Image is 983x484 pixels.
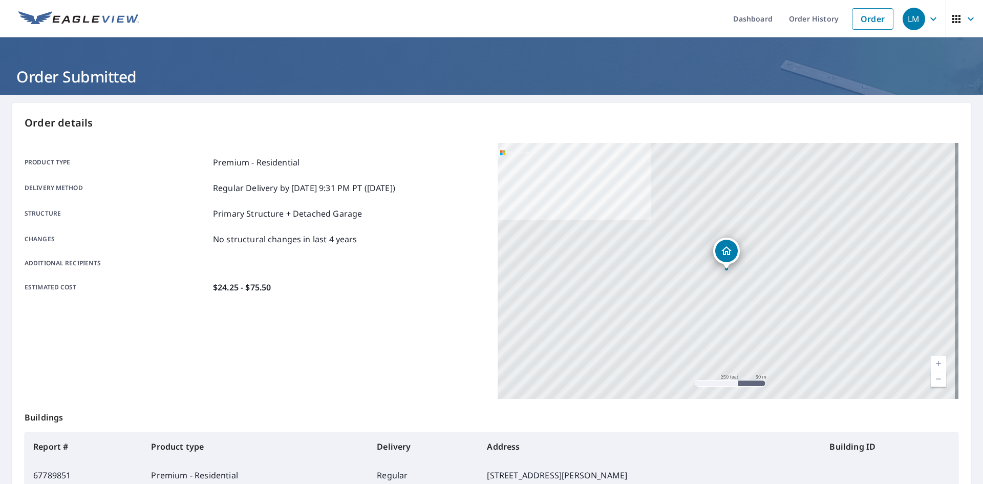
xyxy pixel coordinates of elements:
[25,432,143,461] th: Report #
[479,432,821,461] th: Address
[25,259,209,268] p: Additional recipients
[931,356,946,371] a: Current Level 17, Zoom In
[25,399,958,432] p: Buildings
[25,281,209,293] p: Estimated cost
[213,233,357,245] p: No structural changes in last 4 years
[25,115,958,131] p: Order details
[852,8,893,30] a: Order
[369,432,479,461] th: Delivery
[18,11,139,27] img: EV Logo
[25,207,209,220] p: Structure
[213,182,395,194] p: Regular Delivery by [DATE] 9:31 PM PT ([DATE])
[821,432,958,461] th: Building ID
[25,156,209,169] p: Product type
[213,207,362,220] p: Primary Structure + Detached Garage
[931,371,946,387] a: Current Level 17, Zoom Out
[143,432,369,461] th: Product type
[903,8,925,30] div: LM
[713,238,740,269] div: Dropped pin, building 1, Residential property, 413 Shortt Rd Santa Rosa, CA 95405
[25,182,209,194] p: Delivery method
[213,281,271,293] p: $24.25 - $75.50
[213,156,300,169] p: Premium - Residential
[25,233,209,245] p: Changes
[12,66,971,87] h1: Order Submitted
